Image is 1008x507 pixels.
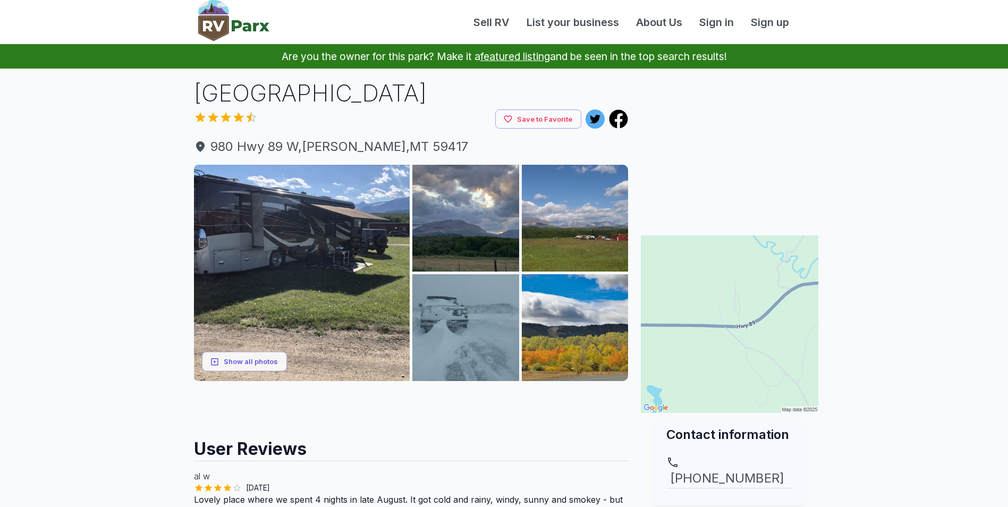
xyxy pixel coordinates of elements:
a: Sign in [691,14,742,30]
p: al w [194,470,629,483]
a: 980 Hwy 89 W,[PERSON_NAME],MT 59417 [194,137,629,156]
img: AAcXr8rfbMgOcI-Fm4t9mfgmIRsEQHDuI-wT5-pHkZS3af7p06OqgYSANSJwHegmtv9fa9lRTsgCSCiFr4E1_IkGxLEyqmE7f... [522,274,629,381]
p: Are you the owner for this park? Make it a and be seen in the top search results! [13,44,995,69]
a: [PHONE_NUMBER] [666,456,793,488]
img: AAcXr8oS8vKA-kPgrNd5Yk2q2k6OOj-TISgQziM_OtY7qE1iWUv5_5coRJXZ4FLy-UQUx_GMPoWDfoKvY_RiFsh0PFRwtMdf3... [412,165,519,272]
img: Map for Aspenwood Resort [641,235,818,413]
img: AAcXr8qiMFxn4Lldw_a6Fs_ni3QLywCYm4l9665zHKka3JkhNX5QSurvtu82hz1bcP5S1s4Mv86VrHSdcxXUvFUgw3KTsyTfC... [412,274,519,381]
button: Show all photos [202,352,287,371]
img: AAcXr8o9i4BgsIgIq38ZLHLhdSXwQY-BKpFEPGcbOq-CUHMjwxPRMJwYXUYlz9xryAKjT8J_R1D8rdnYpzzCkWEa03kDSVc5W... [194,165,410,381]
span: 980 Hwy 89 W , [PERSON_NAME] , MT 59417 [194,137,629,156]
h2: Contact information [666,426,793,443]
a: featured listing [480,50,550,63]
span: [DATE] [242,483,274,493]
a: Sign up [742,14,798,30]
a: About Us [628,14,691,30]
a: Sell RV [465,14,518,30]
img: AAcXr8pUvJUNUobiQZsdIEfxYYcYM4BFLuDqGge_v9--De1DuSWYTGwLuML5-jbYdVSVbXDB5wm6V2hOsBl_DwgZ4ZtD1xRAm... [522,165,629,272]
iframe: Advertisement [194,381,629,429]
iframe: Advertisement [641,77,818,210]
button: Save to Favorite [495,109,581,129]
a: List your business [518,14,628,30]
h1: [GEOGRAPHIC_DATA] [194,77,629,109]
h2: User Reviews [194,429,629,461]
